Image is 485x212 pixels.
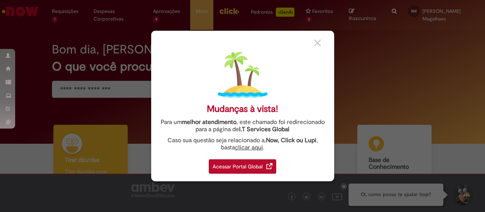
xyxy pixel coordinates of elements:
[157,119,329,133] div: Para um , este chamado foi redirecionado para a página de
[314,39,321,46] img: close_button_grey.png
[207,104,278,115] div: Mudanças à vista!
[182,118,236,126] strong: melhor atendimento
[218,50,268,100] img: island.png
[239,121,289,133] a: I.T Services Global
[157,137,329,151] div: Caso sua questão seja relacionado a , basta .
[209,159,276,174] div: Acessar Portal Global
[266,163,272,169] img: redirect_link.png
[235,140,263,151] a: clicar aqui
[264,137,316,144] strong: .Now, Click ou Lupi
[209,155,276,174] a: Acessar Portal Global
